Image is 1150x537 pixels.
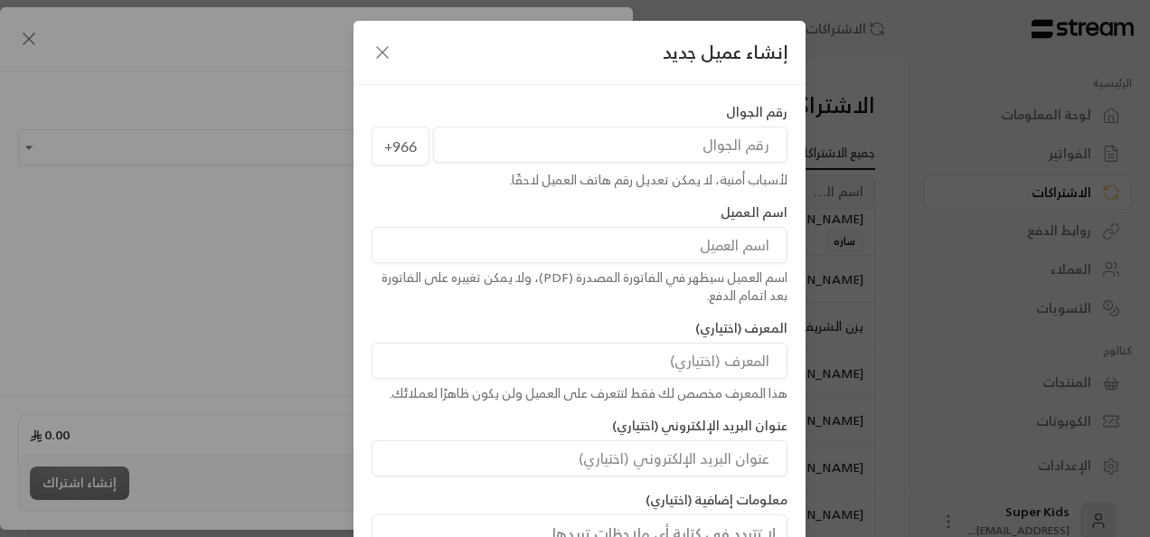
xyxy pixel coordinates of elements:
label: رقم الجوال [726,103,787,121]
input: اسم العميل [372,227,787,263]
input: رقم الجوال [433,127,787,163]
div: اسم العميل سيظهر في الفاتورة المصدرة (PDF)، ولا يمكن تغييره على الفاتورة بعد اتمام الدفع. [372,268,787,305]
input: المعرف (اختياري) [372,343,787,379]
span: إنشاء عميل جديد [663,39,787,66]
div: هذا المعرف مخصص لك فقط لتتعرف على العميل ولن يكون ظاهرًا لعملائك. [372,384,787,402]
label: اسم العميل [721,203,787,221]
label: عنوان البريد الإلكتروني (اختياري) [612,417,787,435]
input: عنوان البريد الإلكتروني (اختياري) [372,440,787,476]
label: المعرف (اختياري) [695,319,787,337]
span: +966 [372,127,429,166]
label: معلومات إضافية (اختياري) [646,491,787,509]
div: لأسباب أمنية، لا يمكن تعديل رقم هاتف العميل لاحقًا. [372,171,787,189]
